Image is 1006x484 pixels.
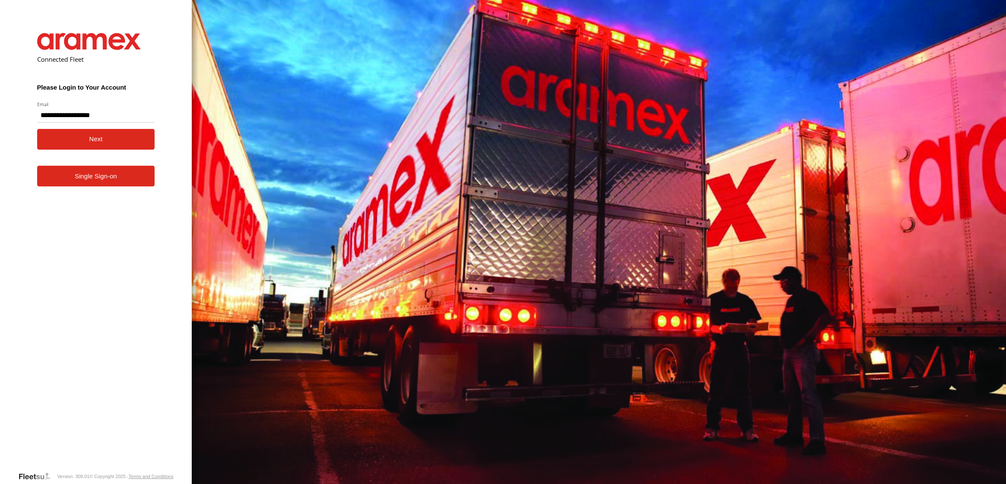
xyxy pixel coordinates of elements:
a: Terms and Conditions [128,474,173,479]
button: Next [37,129,155,150]
a: Visit our Website [18,472,57,481]
img: Aramex [37,33,141,50]
h2: Connected Fleet [37,55,155,63]
div: Version: 308.01 [57,474,89,479]
label: Email [37,101,155,107]
h3: Please Login to Your Account [37,84,155,91]
div: © Copyright 2025 - [90,474,174,479]
a: Single Sign-on [37,166,155,186]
